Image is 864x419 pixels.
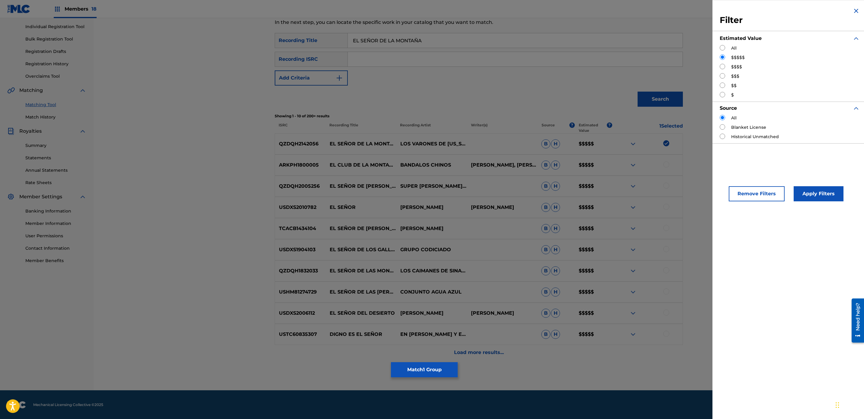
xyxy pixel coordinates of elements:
[551,266,560,275] span: H
[396,140,467,148] p: LOS VARONES DE [US_STATE]
[575,161,612,169] p: $$$$$
[541,309,550,318] span: B
[396,288,467,296] p: CONJUNTO AGUA AZUL
[396,331,467,338] p: EN [PERSON_NAME] Y EN VERDAD
[794,186,843,201] button: Apply Filters
[541,287,550,297] span: B
[575,267,612,274] p: $$$$$
[7,87,15,94] img: Matching
[275,19,589,26] p: In the next step, you can locate the specific work in your catalog that you want to match.
[731,115,737,121] label: All
[275,183,326,190] p: QZDQH2005256
[25,142,86,149] a: Summary
[396,246,467,253] p: GRUPO CODICIADO
[396,161,467,169] p: BANDALOS CHINOS
[731,73,739,80] label: $$$
[629,225,637,232] img: expand
[25,155,86,161] a: Statements
[326,288,396,296] p: EL SEÑOR DE LAS [PERSON_NAME]
[275,70,348,86] button: Add Criteria
[25,220,86,227] a: Member Information
[25,102,86,108] a: Matching Tool
[575,310,612,317] p: $$$$$
[19,128,42,135] span: Royalties
[731,92,734,98] label: $
[834,390,864,419] iframe: Chat Widget
[575,204,612,211] p: $$$$$
[33,402,103,408] span: Mechanical Licensing Collective © 2025
[25,233,86,239] a: User Permissions
[629,310,637,317] img: expand
[847,296,864,345] iframe: Resource Center
[326,225,396,232] p: EL SEÑOR DE [PERSON_NAME] ( EN VIVO )
[541,182,550,191] span: B
[54,5,61,13] img: Top Rightsholders
[79,128,86,135] img: expand
[326,140,396,148] p: EL SEÑOR DE LA MONTAÑA
[454,349,504,356] p: Load more results...
[396,225,467,232] p: [PERSON_NAME]
[7,193,14,200] img: Member Settings
[607,122,612,128] span: ?
[629,331,637,338] img: expand
[579,122,606,133] p: Estimated Value
[720,15,860,26] h3: Filter
[25,24,86,30] a: Individual Registration Tool
[79,193,86,200] img: expand
[391,362,458,377] button: Match1 Group
[551,139,560,148] span: H
[731,54,745,61] label: $$$$$
[25,245,86,252] a: Contact Information
[541,224,550,233] span: B
[275,33,683,110] form: Search Form
[275,246,326,253] p: USDXS1904103
[326,267,396,274] p: EL SEÑOR DE LAS MONTAÑAS
[396,122,467,133] p: Recording Artist
[551,203,560,212] span: H
[551,245,560,254] span: H
[25,48,86,55] a: Registration Drafts
[79,87,86,94] img: expand
[720,105,737,111] strong: Source
[575,331,612,338] p: $$$$$
[467,310,537,317] p: [PERSON_NAME]
[853,7,860,15] img: close
[629,267,637,274] img: expand
[336,74,343,82] img: 9d2ae6d4665cec9f34b9.svg
[720,35,762,41] strong: Estimated Value
[91,6,97,12] span: 18
[729,186,785,201] button: Remove Filters
[569,122,575,128] span: ?
[836,396,839,414] div: Drag
[575,140,612,148] p: $$$$$
[396,310,467,317] p: [PERSON_NAME]
[663,140,669,146] img: deselect
[275,113,683,119] p: Showing 1 - 10 of 200+ results
[629,288,637,296] img: expand
[575,225,612,232] p: $$$$$
[551,161,560,170] span: H
[551,224,560,233] span: H
[731,83,737,89] label: $$
[731,134,779,140] label: Historical Unmatched
[541,245,550,254] span: B
[541,266,550,275] span: B
[629,246,637,253] img: expand
[275,161,326,169] p: ARKPH1800005
[326,310,396,317] p: EL SEÑOR DEL DESIERTO
[629,204,637,211] img: expand
[275,310,326,317] p: USDXS2006112
[541,203,550,212] span: B
[326,183,396,190] p: EL SEÑOR DE [PERSON_NAME]
[629,161,637,169] img: expand
[275,267,326,274] p: QZDQH1832033
[551,309,560,318] span: H
[541,330,550,339] span: B
[629,183,637,190] img: expand
[326,204,396,211] p: EL SEÑOR
[541,161,550,170] span: B
[638,92,683,107] button: Search
[7,128,14,135] img: Royalties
